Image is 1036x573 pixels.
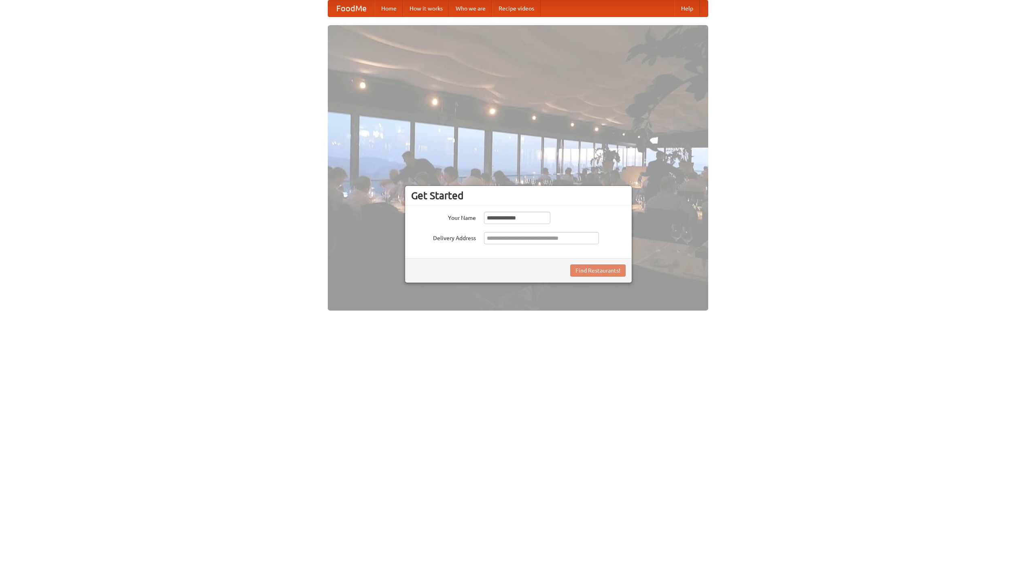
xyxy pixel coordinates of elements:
h3: Get Started [411,190,626,202]
a: Recipe videos [492,0,541,17]
label: Delivery Address [411,232,476,242]
a: Who we are [449,0,492,17]
a: Help [675,0,700,17]
a: How it works [403,0,449,17]
label: Your Name [411,212,476,222]
a: FoodMe [328,0,375,17]
a: Home [375,0,403,17]
button: Find Restaurants! [570,264,626,277]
